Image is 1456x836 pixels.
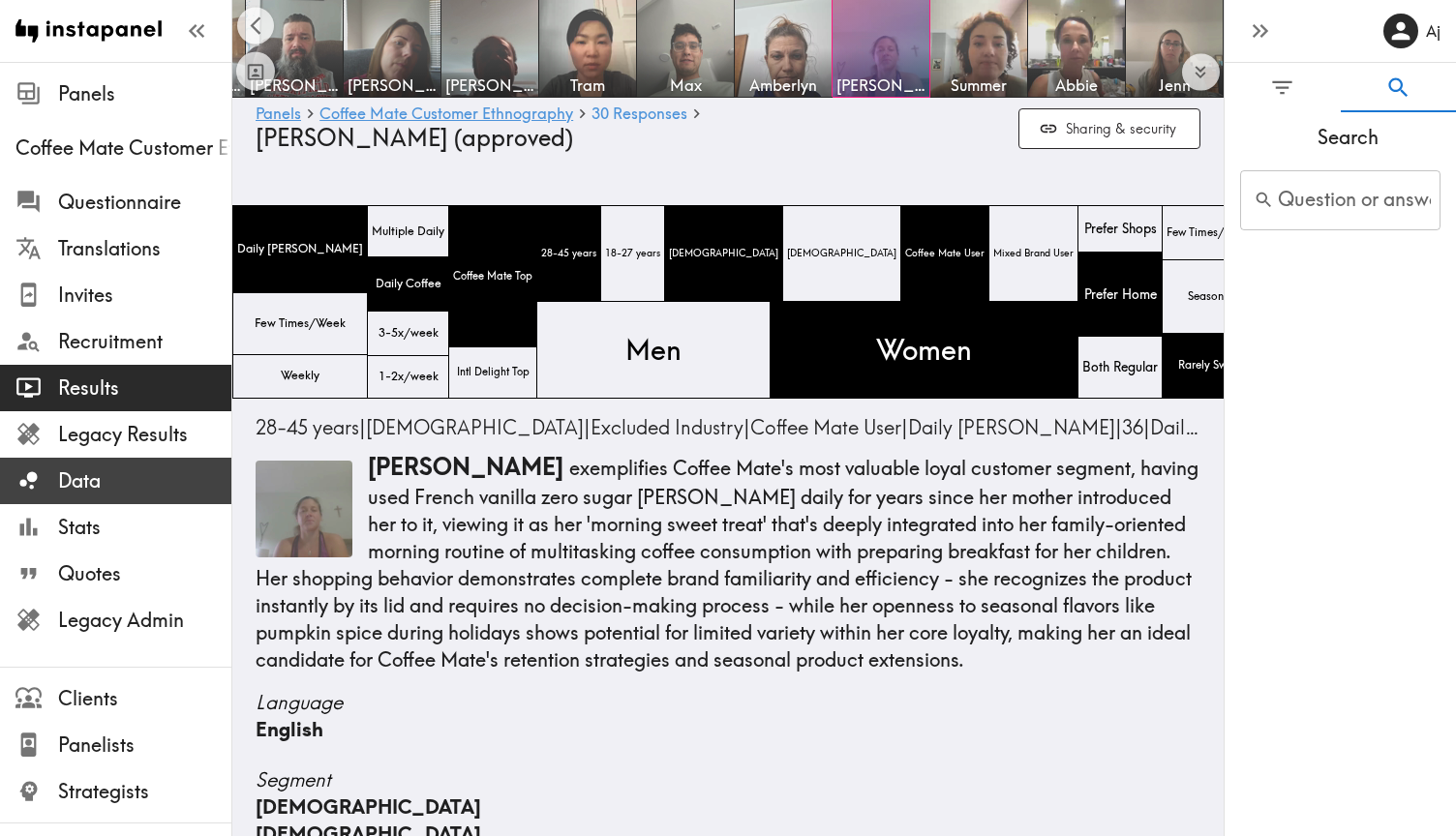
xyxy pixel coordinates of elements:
span: Jenn [1130,75,1219,96]
span: 3-5x/week [375,321,442,345]
span: 28-45 years [256,415,359,439]
span: Questionnaire [58,189,231,216]
p: exemplifies Coffee Mate's most valuable loyal customer segment, having used French vanilla zero s... [256,451,1200,673]
span: Quotes [58,560,231,587]
span: Translations [58,235,231,262]
span: Both Regular [1078,354,1162,380]
span: | [1122,415,1150,439]
span: | [750,415,908,439]
button: Scroll left [237,7,275,45]
span: Results [58,374,231,402]
span: Coffee Mate Customer Ethnography [15,134,231,162]
span: Filter Responses [1269,75,1295,101]
span: Summer [934,75,1023,96]
span: Invites [58,282,231,309]
span: 28-45 years [537,243,600,264]
span: Women [872,326,976,373]
span: Max [641,75,730,96]
span: Few Times/Week [251,312,349,336]
span: Data [58,467,231,494]
span: Prefer Home [1080,282,1161,308]
span: [PERSON_NAME] [368,452,563,481]
span: Panels [58,80,231,107]
span: [PERSON_NAME] (approved) [256,123,573,152]
img: Thumbnail [256,461,352,557]
a: Panels [256,105,301,124]
span: | [1150,415,1264,439]
span: Stats [58,514,231,541]
span: [DEMOGRAPHIC_DATA] [256,794,481,819]
span: [PERSON_NAME] [250,75,339,96]
span: Daily Coffee [372,272,445,296]
h6: Aj [1426,20,1441,42]
span: [PERSON_NAME] [445,75,534,96]
span: Coffee Mate Top [449,265,536,287]
span: Excluded Industry [591,415,743,439]
span: Coffee Mate User [750,415,901,439]
span: | [591,415,750,439]
span: Mixed Brand User [989,243,1077,264]
span: Prefer Shops [1080,216,1161,242]
span: | [256,415,366,439]
span: Legacy Results [58,421,231,448]
span: Segment [256,766,1200,793]
span: Clients [58,685,231,712]
span: [DEMOGRAPHIC_DATA] [783,243,900,264]
span: Abbie [1032,75,1121,96]
button: Sharing & security [1018,108,1200,150]
span: Multiple Daily [368,220,448,244]
span: | [366,415,591,439]
span: 30 Responses [591,105,687,121]
span: [DEMOGRAPHIC_DATA] [665,243,782,264]
span: Language [256,689,1200,716]
span: [PERSON_NAME] [348,75,437,96]
span: English [256,717,323,741]
span: Tram [543,75,632,96]
button: Toggle between responses and questions [236,52,275,91]
span: 1-2x/week [375,365,442,389]
span: Daily [PERSON_NAME] [233,237,367,261]
span: [DEMOGRAPHIC_DATA] [366,415,584,439]
span: Search [1240,124,1456,151]
button: Filter Responses [1225,63,1341,112]
span: Few Times/Month [1163,222,1259,245]
span: 18-27 years [601,243,664,264]
span: Daily Coffee [1150,415,1258,439]
span: Recruitment [58,328,231,355]
span: Coffee Mate User [901,243,988,264]
span: Panelists [58,731,231,759]
span: Seasonal [1184,285,1237,309]
span: [PERSON_NAME] [836,75,925,96]
a: 30 Responses [591,105,687,124]
a: Coffee Mate Customer Ethnography [319,105,573,124]
span: Rarely Switch [1174,354,1248,377]
span: | [908,415,1122,439]
span: Daily [PERSON_NAME] [908,415,1115,439]
span: Amberlyn [739,75,828,96]
span: Intl Delight Top [453,361,533,383]
span: Strategists [58,778,231,805]
span: 36 [1122,415,1143,439]
button: Expand to show all items [1182,53,1220,91]
span: Weekly [277,364,323,388]
span: Men [622,326,685,373]
span: Legacy Admin [58,607,231,634]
